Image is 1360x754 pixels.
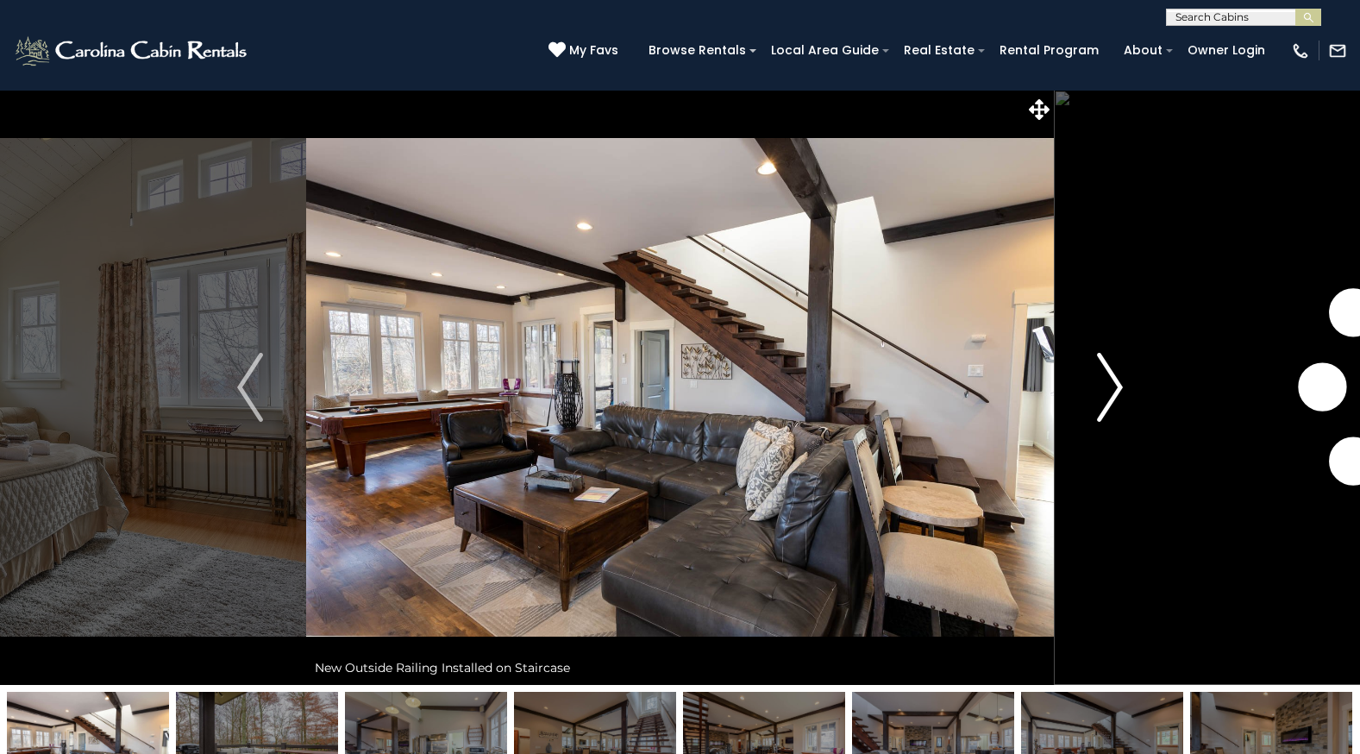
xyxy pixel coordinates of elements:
a: Rental Program [991,37,1107,64]
a: Owner Login [1179,37,1274,64]
img: White-1-2.png [13,34,252,68]
button: Previous [194,90,306,685]
img: arrow [237,353,263,422]
a: About [1115,37,1171,64]
span: My Favs [569,41,618,60]
a: Browse Rentals [640,37,755,64]
button: Next [1054,90,1166,685]
a: Real Estate [895,37,983,64]
a: Local Area Guide [762,37,887,64]
a: My Favs [548,41,623,60]
img: arrow [1097,353,1123,422]
div: New Outside Railing Installed on Staircase [306,650,1054,685]
img: phone-regular-white.png [1291,41,1310,60]
img: mail-regular-white.png [1328,41,1347,60]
